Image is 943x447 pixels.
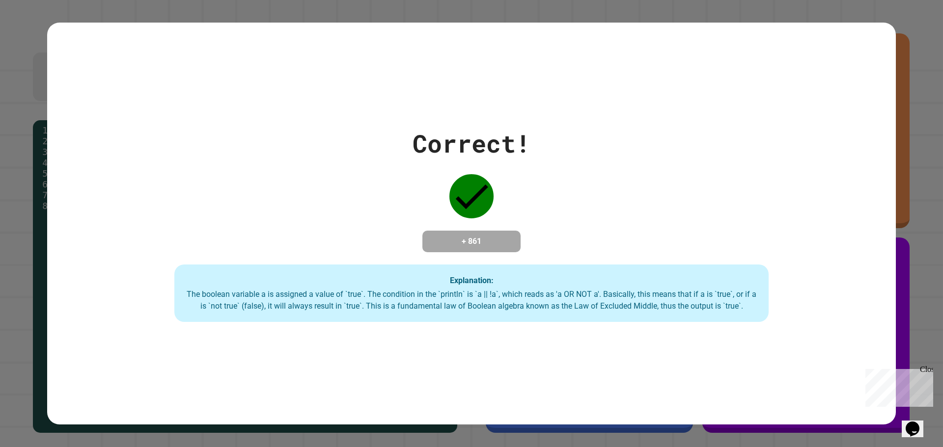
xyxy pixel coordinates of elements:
[861,365,933,407] iframe: chat widget
[4,4,68,62] div: Chat with us now!Close
[450,275,494,285] strong: Explanation:
[902,408,933,437] iframe: chat widget
[432,236,511,247] h4: + 861
[413,125,530,162] div: Correct!
[184,289,759,312] div: The boolean variable a is assigned a value of `true`. The condition in the `println` is `a || !a`...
